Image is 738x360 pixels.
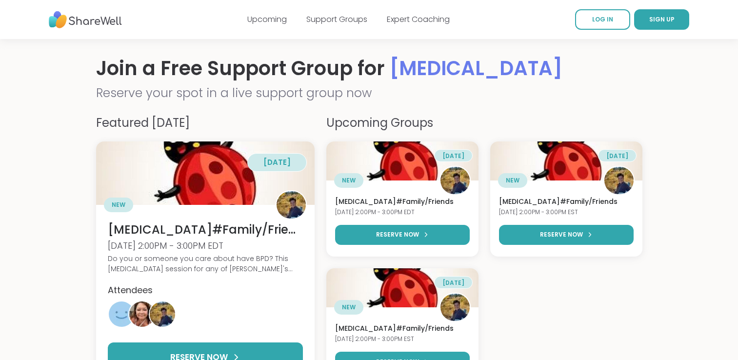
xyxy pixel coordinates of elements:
[342,176,356,185] span: NEW
[387,14,450,25] a: Expert Coaching
[129,301,155,327] img: LynnM
[442,279,464,287] span: [DATE]
[592,15,613,23] span: LOG IN
[108,221,303,238] h3: [MEDICAL_DATA]#Family/Friends
[634,9,689,30] a: SIGN UP
[112,200,125,209] span: NEW
[109,301,134,327] img: ec
[649,15,675,23] span: SIGN UP
[96,84,642,102] h2: Reserve your spot in a live support group now
[499,208,634,217] div: [DATE] 2:00PM - 3:00PM EST
[335,208,470,217] div: [DATE] 2:00PM - 3:00PM EDT
[506,176,519,185] span: NEW
[342,303,356,312] span: NEW
[49,6,122,33] img: ShareWell Nav Logo
[335,225,470,245] a: RESERVE NOW
[263,157,291,167] span: [DATE]
[335,335,470,343] div: [DATE] 2:00PM - 3:00PM EST
[96,114,315,132] h4: Featured [DATE]
[306,14,367,25] a: Support Groups
[277,190,306,220] img: CharityRoss
[108,284,153,296] span: Attendees
[540,230,583,239] span: RESERVE NOW
[499,197,634,207] h3: [MEDICAL_DATA]#Family/Friends
[150,301,175,327] img: CharityRoss
[108,254,303,274] div: Do you or someone you care about have BPD? This [MEDICAL_DATA] session for any of [PERSON_NAME]'s...
[326,268,479,307] img: Borderline Personality Disorder#Family/Friends
[606,152,628,160] span: [DATE]
[440,166,470,195] img: CharityRoss
[390,55,562,82] span: [MEDICAL_DATA]
[326,141,479,180] img: Borderline Personality Disorder#Family/Friends
[440,293,470,322] img: CharityRoss
[442,152,464,160] span: [DATE]
[108,240,303,252] div: [DATE] 2:00PM - 3:00PM EDT
[96,55,642,82] h1: Join a Free Support Group for
[604,166,634,195] img: CharityRoss
[490,141,642,180] img: Borderline Personality Disorder#Family/Friends
[376,230,419,239] span: RESERVE NOW
[575,9,630,30] a: LOG IN
[326,114,642,132] h4: Upcoming Groups
[96,141,315,205] img: Borderline Personality Disorder#Family/Friends
[335,197,470,207] h3: [MEDICAL_DATA]#Family/Friends
[247,14,287,25] a: Upcoming
[335,324,470,334] h3: [MEDICAL_DATA]#Family/Friends
[499,225,634,245] a: RESERVE NOW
